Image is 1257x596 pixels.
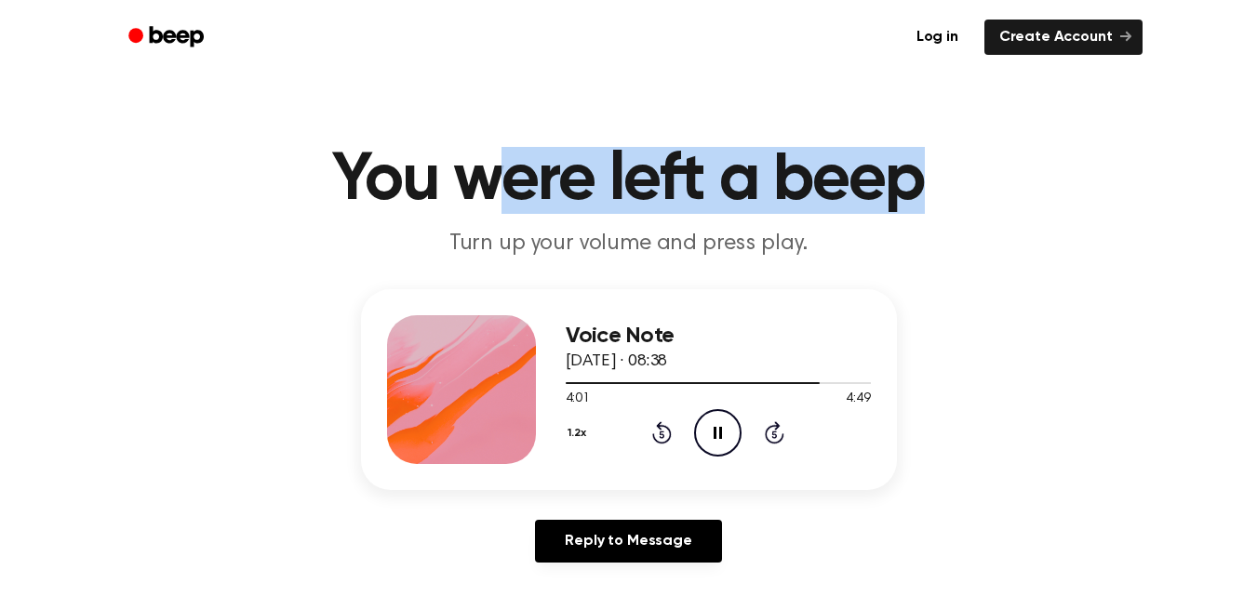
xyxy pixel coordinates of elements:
[566,324,871,349] h3: Voice Note
[153,147,1105,214] h1: You were left a beep
[115,20,221,56] a: Beep
[846,390,870,409] span: 4:49
[272,229,986,259] p: Turn up your volume and press play.
[902,20,973,55] a: Log in
[566,417,594,449] button: 1.2x
[566,390,590,409] span: 4:01
[566,353,668,370] span: [DATE] · 08:38
[984,20,1143,55] a: Create Account
[535,520,721,563] a: Reply to Message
